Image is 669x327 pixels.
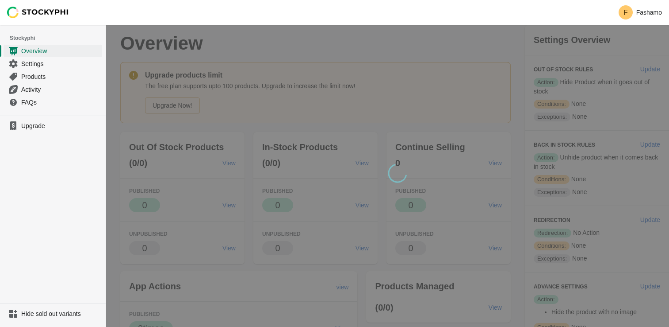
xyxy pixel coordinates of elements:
button: Avatar with initials FFashamo [615,4,665,21]
a: Activity [4,83,102,96]
a: Upgrade [4,120,102,132]
a: Hide sold out variants [4,308,102,320]
span: Stockyphi [10,34,106,43]
span: Products [21,72,100,81]
span: Upgrade [21,121,100,130]
a: FAQs [4,96,102,109]
span: Avatar with initials F [619,5,633,19]
span: Activity [21,85,100,94]
text: F [623,9,628,16]
a: Settings [4,57,102,70]
span: Hide sold out variants [21,309,100,318]
span: Overview [21,47,100,55]
a: Overview [4,44,102,57]
p: Fashamo [636,9,662,16]
img: Stockyphi [7,7,69,18]
a: Products [4,70,102,83]
span: FAQs [21,98,100,107]
span: Settings [21,59,100,68]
